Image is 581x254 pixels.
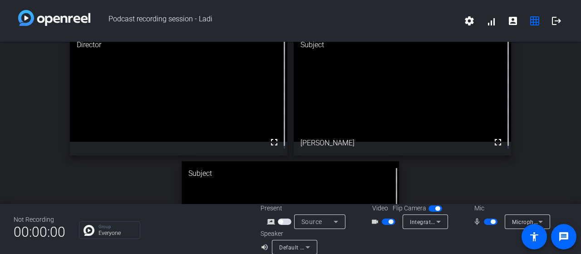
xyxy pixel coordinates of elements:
[261,242,271,253] mat-icon: volume_up
[551,15,562,26] mat-icon: logout
[84,225,94,236] img: Chat Icon
[464,15,475,26] mat-icon: settings
[529,15,540,26] mat-icon: grid_on
[261,229,315,239] div: Speaker
[529,231,540,242] mat-icon: accessibility
[70,33,287,57] div: Director
[558,231,569,242] mat-icon: message
[410,218,494,225] span: Integrated Webcam (1bcf:28c9)
[393,204,426,213] span: Flip Camera
[182,161,399,186] div: Subject
[267,216,278,227] mat-icon: screen_share_outline
[14,215,65,224] div: Not Recording
[261,204,351,213] div: Present
[18,10,90,26] img: white-gradient.svg
[492,137,503,148] mat-icon: fullscreen
[294,33,511,57] div: Subject
[473,216,484,227] mat-icon: mic_none
[372,204,388,213] span: Video
[480,10,502,32] button: signal_cellular_alt
[301,218,322,225] span: Source
[507,15,518,26] mat-icon: account_box
[371,216,382,227] mat-icon: videocam_outline
[90,10,458,32] span: Podcast recording session - Ladi
[279,244,377,251] span: Default - Speakers (Realtek(R) Audio)
[269,137,280,148] mat-icon: fullscreen
[465,204,556,213] div: Mic
[98,230,135,236] p: Everyone
[14,221,65,243] span: 00:00:00
[98,224,135,229] p: Group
